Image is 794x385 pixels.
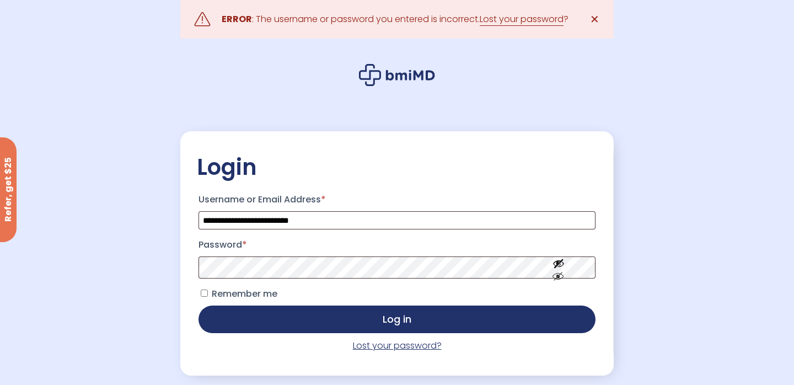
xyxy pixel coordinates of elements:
[198,236,595,254] label: Password
[222,12,568,27] div: : The username or password you entered is incorrect. ?
[198,191,595,208] label: Username or Email Address
[353,339,442,352] a: Lost your password?
[222,13,252,25] strong: ERROR
[198,306,595,333] button: Log in
[583,8,605,30] a: ✕
[480,13,564,26] a: Lost your password
[590,12,599,27] span: ✕
[212,287,277,300] span: Remember me
[528,249,589,287] button: Show password
[201,290,208,297] input: Remember me
[197,153,597,181] h2: Login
